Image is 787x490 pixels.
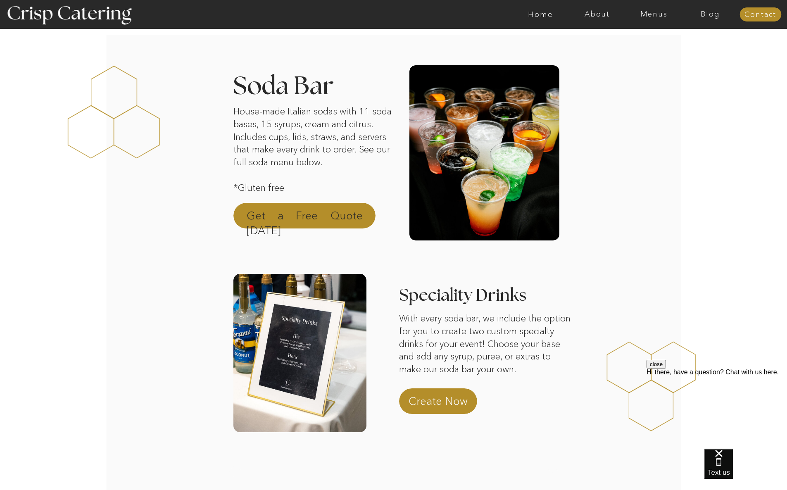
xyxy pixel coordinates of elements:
a: Blog [682,10,739,19]
a: Menus [625,10,682,19]
h3: Speciality Drinks [399,287,663,295]
p: House-made Italian sodas with 11 soda bases, 15 syrups, cream and citrus. Includes cups, lids, st... [233,105,392,193]
a: Contact [739,11,781,19]
p: With every soda bar, we include the option for you to create two custom specialty drinks for your... [399,312,571,381]
iframe: podium webchat widget bubble [704,449,787,490]
a: Home [512,10,569,19]
iframe: podium webchat widget prompt [647,360,787,459]
h2: Soda Bar [233,74,392,96]
a: Get a Free Quote [DATE] [247,208,363,228]
a: About [569,10,625,19]
a: Create Now [409,394,481,414]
